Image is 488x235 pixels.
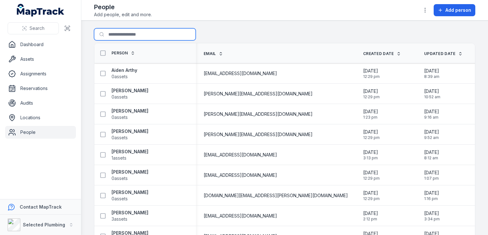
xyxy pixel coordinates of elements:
strong: [PERSON_NAME] [112,210,148,216]
span: [DATE] [424,149,439,156]
strong: Contact MapTrack [20,204,62,210]
span: [DATE] [363,210,378,217]
a: Updated Date [424,51,463,56]
a: Assets [5,53,76,66]
span: [DATE] [363,68,380,74]
time: 8/29/2025, 3:34:37 PM [424,210,440,222]
time: 9/1/2025, 9:52:10 AM [424,129,439,140]
span: 10:52 am [424,94,440,100]
a: [PERSON_NAME]1assets [112,149,148,161]
button: Search [8,22,59,34]
span: [DATE] [363,129,380,135]
time: 8/11/2025, 1:07:47 PM [424,169,439,181]
span: [DATE] [424,169,439,176]
span: [DATE] [363,149,378,156]
span: Search [30,25,44,31]
span: [DATE] [363,88,380,94]
span: [PERSON_NAME][EMAIL_ADDRESS][DOMAIN_NAME] [204,111,313,117]
span: Person [112,51,128,56]
strong: [PERSON_NAME] [112,149,148,155]
span: Email [204,51,216,56]
span: [EMAIL_ADDRESS][DOMAIN_NAME] [204,172,277,178]
a: Assignments [5,67,76,80]
strong: [PERSON_NAME] [112,189,148,196]
span: [DOMAIN_NAME][EMAIL_ADDRESS][PERSON_NAME][DOMAIN_NAME] [204,192,348,199]
time: 5/14/2025, 2:12:32 PM [363,210,378,222]
a: MapTrack [17,4,64,17]
a: Audits [5,97,76,109]
time: 1/14/2025, 12:29:42 PM [363,129,380,140]
span: 8:12 am [424,156,439,161]
span: [PERSON_NAME][EMAIL_ADDRESS][DOMAIN_NAME] [204,91,313,97]
span: 0 assets [112,196,128,202]
span: 1:16 pm [424,196,439,201]
span: 12:29 pm [363,94,380,100]
time: 1/14/2025, 12:29:42 PM [363,68,380,79]
span: [DATE] [424,68,439,74]
span: [PERSON_NAME][EMAIL_ADDRESS][DOMAIN_NAME] [204,131,313,138]
span: 0 assets [112,94,128,100]
strong: [PERSON_NAME] [112,169,148,175]
span: [DATE] [424,108,439,115]
time: 2/28/2025, 3:13:20 PM [363,149,378,161]
strong: [PERSON_NAME] [112,128,148,135]
span: Add people, edit and more. [94,11,152,18]
span: 2:12 pm [363,217,378,222]
span: Add person [445,7,471,13]
time: 9/3/2025, 9:16:25 AM [424,108,439,120]
span: [DATE] [424,210,440,217]
a: Dashboard [5,38,76,51]
time: 9/1/2025, 10:52:58 AM [424,88,440,100]
a: Aiden Arthy0assets [112,67,137,80]
time: 1/14/2025, 12:29:42 PM [363,169,380,181]
strong: Selected Plumbing [23,222,65,227]
span: 12:29 pm [363,176,380,181]
time: 1/14/2025, 12:29:42 PM [363,88,380,100]
span: [DATE] [363,169,380,176]
strong: [PERSON_NAME] [112,87,148,94]
span: 0 assets [112,175,128,182]
a: Created Date [363,51,401,56]
span: Updated Date [424,51,456,56]
span: 8:39 am [424,74,439,79]
a: [PERSON_NAME]0assets [112,169,148,182]
time: 8/11/2025, 1:16:06 PM [424,190,439,201]
time: 1/14/2025, 12:29:42 PM [363,190,380,201]
a: [PERSON_NAME]0assets [112,128,148,141]
a: [PERSON_NAME]0assets [112,87,148,100]
a: [PERSON_NAME]0assets [112,189,148,202]
span: [DATE] [363,190,380,196]
span: 12:29 pm [363,74,380,79]
h2: People [94,3,152,11]
a: People [5,126,76,139]
a: Person [112,51,135,56]
span: 3:13 pm [363,156,378,161]
a: [PERSON_NAME]3assets [112,210,148,222]
time: 2/13/2025, 1:23:00 PM [363,108,378,120]
span: [DATE] [363,108,378,115]
button: Add person [434,4,475,16]
span: 1:07 pm [424,176,439,181]
span: [DATE] [424,88,440,94]
span: [EMAIL_ADDRESS][DOMAIN_NAME] [204,152,277,158]
span: 0 assets [112,135,128,141]
span: [EMAIL_ADDRESS][DOMAIN_NAME] [204,70,277,77]
span: [EMAIL_ADDRESS][DOMAIN_NAME] [204,213,277,219]
span: 3:34 pm [424,217,440,222]
a: Email [204,51,223,56]
time: 8/18/2025, 8:39:46 AM [424,68,439,79]
span: 3 assets [112,216,127,222]
a: [PERSON_NAME]0assets [112,108,148,121]
span: 12:29 pm [363,135,380,140]
span: Created Date [363,51,394,56]
span: 0 assets [112,114,128,121]
span: 1 assets [112,155,126,161]
time: 9/2/2025, 8:12:41 AM [424,149,439,161]
span: 0 assets [112,73,128,80]
span: 9:16 am [424,115,439,120]
span: 9:52 am [424,135,439,140]
span: 1:23 pm [363,115,378,120]
span: 12:29 pm [363,196,380,201]
span: [DATE] [424,129,439,135]
a: Locations [5,111,76,124]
